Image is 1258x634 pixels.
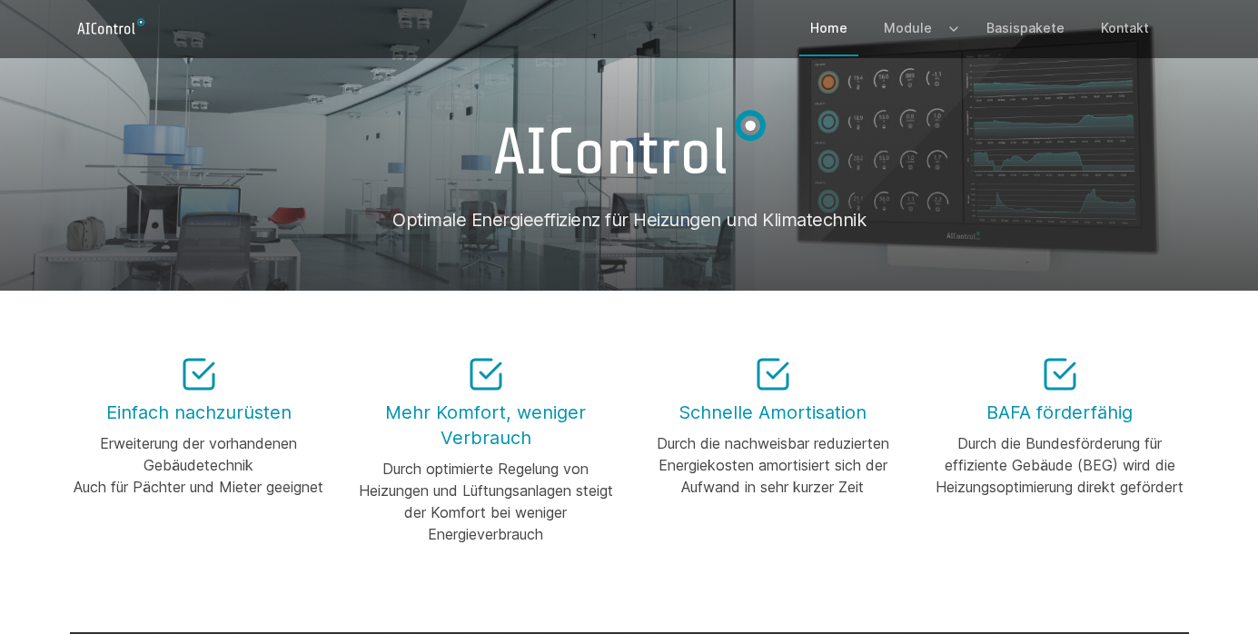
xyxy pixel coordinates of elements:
div: Durch die nachweisbar reduzierten Energiekosten amortisiert sich der Aufwand in sehr kurzer Zeit [644,432,902,498]
h3: Schnelle Amortisation [644,400,902,425]
a: Kontakt [1090,2,1160,54]
img: AIControl GmbH [464,87,795,203]
h3: BAFA förderfähig [931,400,1189,425]
button: Expand / collapse menu [943,2,961,54]
a: Basispakete [976,2,1075,54]
a: Logo [70,13,160,42]
div: Durch optimierte Regelung von Heizungen und Lüftungsanlagen steigt der Komfort bei weniger Energi... [357,458,615,545]
h1: Optimale Energieeffizienz für Heizungen und Klimatechnik [70,207,1189,233]
h3: Einfach nachzurüsten [70,400,328,425]
a: Home [799,2,858,54]
h3: Mehr Komfort, weniger Verbrauch [357,400,615,451]
a: Module [873,2,943,54]
div: Durch die Bundesförderung für effiziente Gebäude (BEG) wird die Heizungsoptimierung direkt gefördert [931,432,1189,498]
div: Erweiterung der vorhandenen Gebäudetechnik Auch für Pächter und Mieter geeignet [70,432,328,498]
